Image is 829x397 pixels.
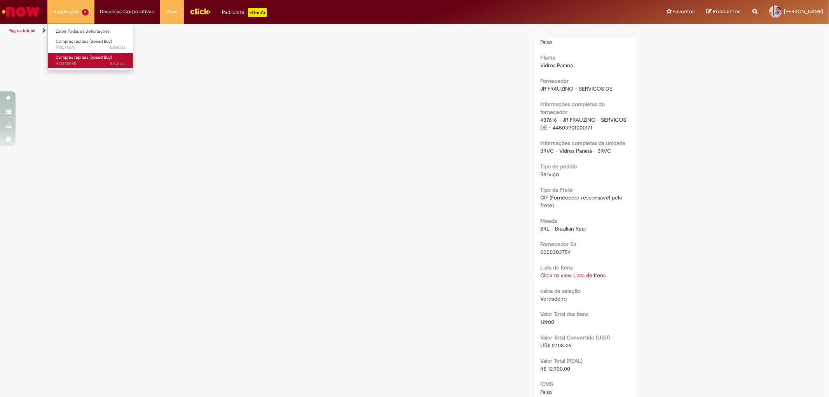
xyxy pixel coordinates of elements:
[540,365,570,372] span: R$ 12.900,00
[540,287,581,294] b: caixa de seleção
[48,53,133,68] a: Aberto R13558995 : Compras rápidas (Speed Buy)
[47,23,133,70] ul: Requisições
[540,264,572,271] b: Lista de Itens
[540,163,577,170] b: Tipo de pedido
[540,388,552,395] span: Falso
[540,318,554,325] span: 12900
[540,334,610,341] b: Valor Total Convertido (USD)
[110,44,126,50] span: 5d atrás
[540,186,573,193] b: Tipo de Frete
[540,241,576,248] b: Fornecedor S4
[100,8,154,16] span: Despesas Corporativas
[6,24,547,38] ul: Trilhas de página
[9,28,35,34] a: Página inicial
[540,38,552,45] span: Falso
[713,8,741,15] span: Rascunhos
[110,61,126,66] time: 23/09/2025 13:18:26
[540,171,559,178] span: Serviço
[540,62,573,69] span: Vidros Paraná
[56,44,126,51] span: R13571275
[540,140,625,147] b: Informações completas da unidade
[540,194,624,209] span: CIF (Fornecedor responsável pelo frete)
[190,5,211,17] img: click_logo_yellow_360x200.png
[540,357,583,364] b: Valor Total (REAL)
[540,272,606,279] a: Click to view Lista de Itens
[56,61,126,67] span: R13558995
[166,8,178,16] span: More
[540,116,628,131] span: 437616 - JR FRAUZINO - SERVICOS DE - 44503901000171
[784,8,823,15] span: [PERSON_NAME]
[82,9,89,16] span: 2
[706,8,741,16] a: Rascunhos
[48,27,133,36] a: Exibir Todas as Solicitações
[56,54,112,60] span: Compras rápidas (Speed Buy)
[53,8,80,16] span: Requisições
[540,248,571,255] span: 0000303754
[540,342,571,349] span: US$ 2,108.46
[110,44,126,50] time: 26/09/2025 15:40:34
[540,381,553,388] b: ICMS
[540,101,605,115] b: Informações completas do fornecedor
[248,8,267,17] p: +GenAi
[540,311,588,318] b: Valor Total dos Itens
[110,61,126,66] span: 8d atrás
[540,54,555,61] b: Planta
[540,77,569,84] b: Fornecedor
[48,37,133,52] a: Aberto R13571275 : Compras rápidas (Speed Buy)
[56,38,112,44] span: Compras rápidas (Speed Buy)
[222,8,267,17] div: Padroniza
[540,85,613,92] span: JR FRAUZINO - SERVICOS DE
[540,225,586,232] span: BRL - Brazilian Real
[540,147,611,154] span: BRVC - Vidros Paraná - BRVC
[540,217,557,224] b: Moeda
[540,295,567,302] span: Verdadeiro
[673,8,695,16] span: Favoritos
[1,4,41,19] img: ServiceNow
